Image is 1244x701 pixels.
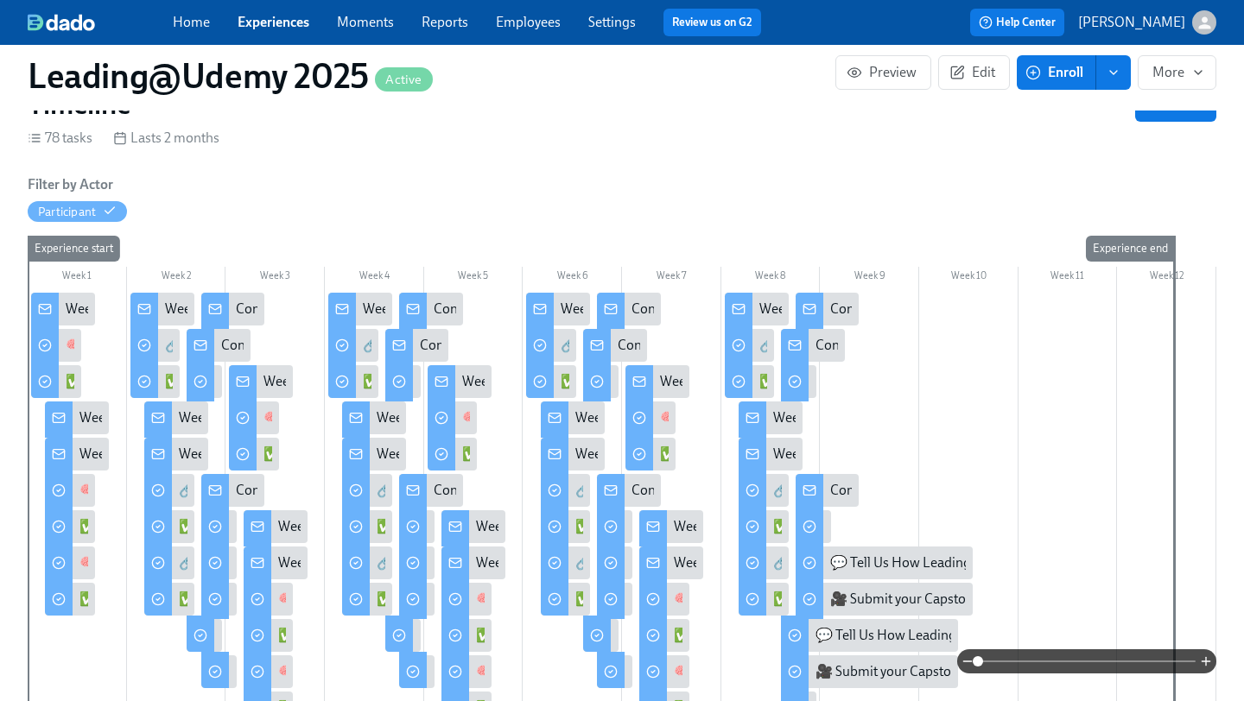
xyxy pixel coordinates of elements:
button: Enroll [1017,55,1096,90]
div: Week 7 of Leading@Udemy – Priority Skill #4: Cross-Functional Collaboration! [660,372,1120,391]
div: Congratulations! You've completed Priority Skill #2- Coaching! [399,293,463,325]
div: Congratulations! You've completed the Final Priority Skill! [796,293,860,325]
div: 🔗 Connect: Group Coaching Session #3 [575,481,813,500]
div: 🧠 Learn: Mastering Decision Making [45,474,95,507]
div: 🔗 Connect: Group Coaching Session #1 [130,329,181,362]
span: Edit [953,64,995,81]
div: ✅ Put Your Change Leadership Skills into Practice [441,619,492,652]
div: 🧠 Learn: Developing Your Coaching Mindset [263,408,531,427]
button: More [1138,55,1216,90]
div: 🧠 Learn: Cross-Functional Collaboration Skills to Drive Impact [660,408,1031,427]
div: ✅ Do: Continue Practicing Your Skills [739,583,789,616]
div: ✅ Put Your Decision-Making Skills into Practice [79,517,362,536]
div: 🧠 Learn: Developing Your Coaching Mindset [244,583,294,616]
div: Week 4 of Leading@Udemy – Priority Skill #2: Coaching! [342,401,406,434]
div: Week 6 of Leading@Udemy – Priority Skill #3: Change Leadership! [575,445,966,464]
div: Week 8 of Leading@Udemy – Priority Skill #4: Cross-Functional Collaboration! [725,293,789,325]
div: Week 5 of Leading@Udemy – Priority Skill #3: Change Leadership! [476,517,866,536]
div: ✅ Put Your Change Leadership Skills into Practice [428,438,478,470]
div: 🧠 Learn: Cross-Functional Collaboration Skills to Drive Impact [639,583,689,616]
div: Congratulations! You've completed Priority Skill #3- Change Leadership! [632,300,1057,319]
div: 🔗 Connect: Group Coaching Session #1 [144,474,194,507]
div: Week 7 of Leading@Udemy – Priority Skill #4: Cross-Functional Collaboration! [625,365,689,398]
button: enroll [1096,55,1131,90]
div: ✅ Do: Continue Practicing Your Skills [179,517,402,536]
div: 🔗 Connect: Group Coaching Session #1 [179,553,416,572]
div: ✅ Do: Continue Practicing Your Skills [759,372,982,391]
div: ✅ Do: Continue Practicing Your Skills [130,365,181,398]
span: More [1152,64,1202,81]
div: Week 8 of Leading@Udemy – Priority Skill #4: Cross-Functional Collaboration! [759,300,1220,319]
div: Congratulations! You've completed Priority Skill #2- Coaching! [434,481,800,500]
a: Moments [337,14,394,30]
div: ✅ Do: Continue Practicing Your Skills [541,583,591,616]
button: [PERSON_NAME] [1078,10,1216,35]
div: 🔗 Connect: Group Coaching Session #4 [773,481,1012,500]
a: Review us on G2 [672,14,752,31]
div: 🧠 Learn: Developing Your Coaching Mindset [229,401,279,434]
div: 🧠 Learn: Developing Your Coaching Mindset [278,590,546,609]
div: Week 2 of Leading@Udemy – Priority Skill #1: Decision-Making! [165,300,538,319]
div: ✅ Put Your Cross-Functional Collaboration Skills into Practice [639,619,689,652]
div: Week 4 of Leading@Udemy – Priority Skill #2: Coaching! [363,300,694,319]
div: Week 3 of Leading@Udemy – Priority Skill #2: Coaching! [244,546,308,579]
span: Help Center [979,14,1056,31]
div: 🔗 Connect: Group Coaching Session #4 [739,546,789,579]
div: ✅ Do: Continue Practicing Your Skills [739,510,789,543]
div: Week 1 of Leading@Udemy – Priority Skill #1: Decision-Making! [79,445,452,464]
div: ✅ Put Your Coaching Skills into Practice [244,619,294,652]
button: Participant [28,201,127,222]
div: Week 2 of Leading@Udemy – Priority Skill #1: Decision-Making! [179,445,552,464]
div: 🔗 Connect: Group Coaching Session #1 [165,336,402,355]
div: 🧠 Learn: Key Strategies for Leading Through Change [441,583,492,616]
div: ✅ Put Your Decision-Making Skills into Practice [45,510,95,543]
div: 🧠 Learn: Key Strategies for Leading Through Change [428,401,478,434]
div: 🔗 Connect: Group Coaching Session #3 [541,474,591,507]
div: 💬 Tell Us How Leading@Udemy Impacted You! [816,626,1100,645]
div: Week 3 of Leading@Udemy – Priority Skill #2: Coaching! [244,510,308,543]
div: Week 4 of Leading@Udemy – Priority Skill #2: Coaching! [328,293,392,325]
div: ✅ Do: Continue Practicing Your Skills [342,583,392,616]
div: Congratulations! You've completed Priority Skill #2- Coaching! [434,300,800,319]
div: Week 2 of Leading@Udemy – Priority Skill #1: Decision-Making! [144,438,208,470]
div: Week 3 of Leading@Udemy – Priority Skill #2: Coaching! [229,365,293,398]
div: Week 11 [1019,267,1118,289]
div: Week 1 of Leading@Udemy – Priority Skill #1: Decision-Making! [31,293,95,325]
div: ✅ Do: Continue Practicing Your Skills [526,365,576,398]
div: ✅ Put Your Decision-Making Skills into Practice [79,590,362,609]
div: 💬 Tell Us How Leading@Udemy Impacted You! [830,553,1114,572]
div: 🧠 Learn: Mastering Decision Making [66,336,288,355]
div: ✅ Put Your Cross-Functional Collaboration Skills into Practice [660,445,1027,464]
div: 🔗 Connect: Group Coaching Session #4 [759,336,998,355]
div: Congratulations! You've completed Priority Skill #3- Change Leadership! [632,481,1057,500]
div: Week 3 of Leading@Udemy – Priority Skill #2: Coaching! [278,517,608,536]
div: ✅ Do: Continue Practicing Your Skills [328,365,378,398]
img: dado [28,14,95,31]
div: Week 10 [919,267,1019,289]
div: Congratulations! You've completed Priority Skill #2- Coaching! [399,474,463,507]
div: ✅ Put Your Change Leadership Skills into Practice [476,626,773,645]
div: ✅ Do: Continue Practicing Your Skills [144,510,194,543]
div: Week 8 of Leading@Udemy – Priority Skill #4: Cross-Functional Collaboration! [739,401,803,434]
div: Congratulations! You've completed Priority Skill #3- Change Leadership! [597,293,661,325]
div: 🎥 Submit your Capstone Video [830,590,1017,609]
a: Experiences [238,14,309,30]
div: Week 6 of Leading@Udemy – Priority Skill #3: Change Leadership! [541,438,605,470]
div: Week 5 of Leading@Udemy – Priority Skill #3: Change Leadership! [441,546,505,579]
a: dado [28,14,173,31]
div: 🔗 Connect: Group Coaching Session #4 [725,329,775,362]
div: 🔗 Connect: Group Coaching Session #2 [328,329,378,362]
div: ✅ Put Your Cross-Functional Collaboration Skills into Practice [625,438,676,470]
div: ✅ Do: Continue Practicing Your Skills [575,590,798,609]
div: 🔗 Connect: Group Coaching Session #4 [739,474,789,507]
div: 🔗 Connect: Group Coaching Session #3 [526,329,576,362]
div: ✅ Put Your Cross-Functional Collaboration Skills into Practice [674,626,1041,645]
div: Congratulations! You've completed Priority Skill #1- Decision Making! [201,474,265,507]
div: ✅ Do: Continue Practicing Your Skills [561,372,784,391]
div: Experience start [28,236,120,262]
div: Lasts 2 months [113,129,219,148]
div: Congratulations! You've completed Priority Skill #2- Coaching! [385,329,449,362]
div: 🔗 Connect: Group Coaching Session #2 [342,546,392,579]
div: Congratulations! You've completed Priority Skill #1- Decision Making! [236,481,644,500]
div: Week 1 [28,267,127,289]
